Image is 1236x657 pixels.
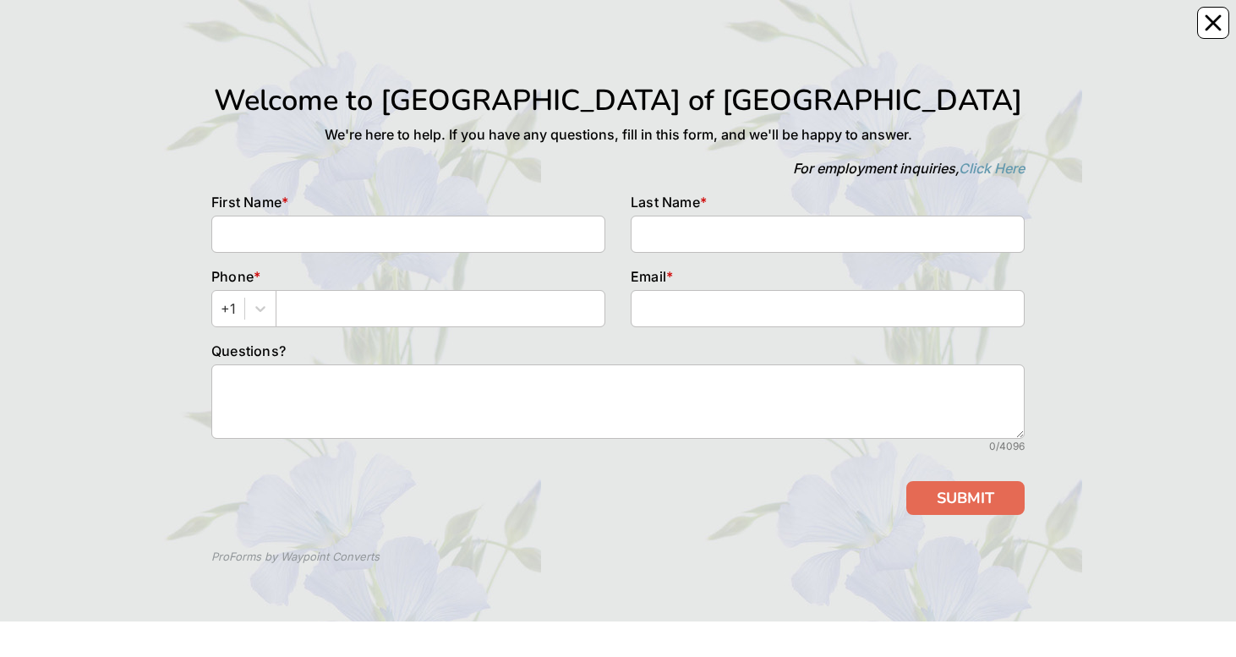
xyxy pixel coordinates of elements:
[959,160,1025,177] a: Click Here
[631,268,666,285] span: Email
[211,158,1025,178] p: For employment inquiries,
[631,194,700,211] span: Last Name
[211,124,1025,145] p: We're here to help. If you have any questions, fill in this form, and we'll be happy to answer.
[211,342,286,359] span: Questions?
[211,268,254,285] span: Phone
[906,481,1025,515] button: SUBMIT
[211,194,282,211] span: First Name
[211,549,380,566] div: ProForms by Waypoint Converts
[1197,7,1229,39] button: Close
[211,83,1025,118] h1: Welcome to [GEOGRAPHIC_DATA] of [GEOGRAPHIC_DATA]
